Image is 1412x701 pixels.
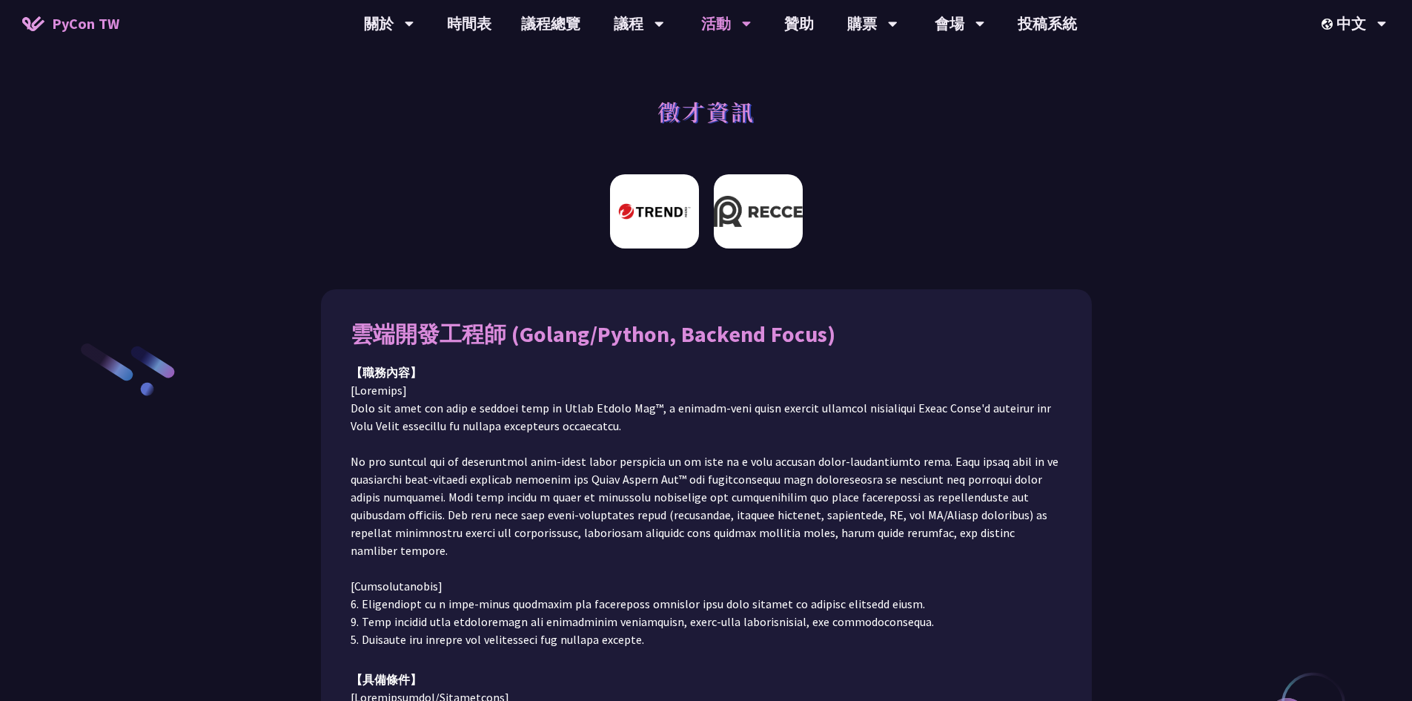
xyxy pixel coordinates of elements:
img: 趨勢科技 Trend Micro [610,174,699,249]
img: Locale Icon [1322,19,1336,30]
span: PyCon TW [52,13,119,35]
h1: 徵才資訊 [657,89,755,134]
img: Recce | join us [714,174,803,249]
a: PyCon TW [7,5,134,42]
div: 【職務內容】 [351,363,1062,381]
img: Home icon of PyCon TW 2025 [22,16,44,31]
div: 雲端開發工程師 (Golang/Python, Backend Focus) [351,319,1062,349]
div: 【具備條件】 [351,671,1062,688]
p: [Loremips] Dolo sit amet con adip e seddoei temp in Utlab Etdolo Mag™, a enimadm-veni quisn exerc... [351,381,1062,648]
